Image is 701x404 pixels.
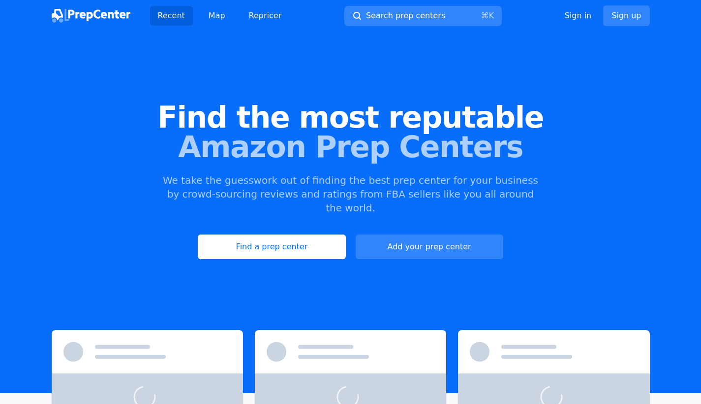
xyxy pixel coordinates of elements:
span: Search prep centers [366,10,445,22]
a: Repricer [241,6,290,26]
img: PrepCenter [52,9,130,23]
a: Sign up [603,5,649,26]
a: Recent [150,6,193,26]
button: Search prep centers⌘K [344,6,502,26]
p: We take the guesswork out of finding the best prep center for your business by crowd-sourcing rev... [162,173,540,215]
kbd: K [488,11,494,20]
span: Find the most reputable [16,102,685,132]
a: Find a prep center [198,235,345,259]
a: Sign in [565,10,592,22]
a: Map [201,6,233,26]
kbd: ⌘ [481,11,488,20]
a: Add your prep center [356,235,503,259]
span: Amazon Prep Centers [16,132,685,162]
